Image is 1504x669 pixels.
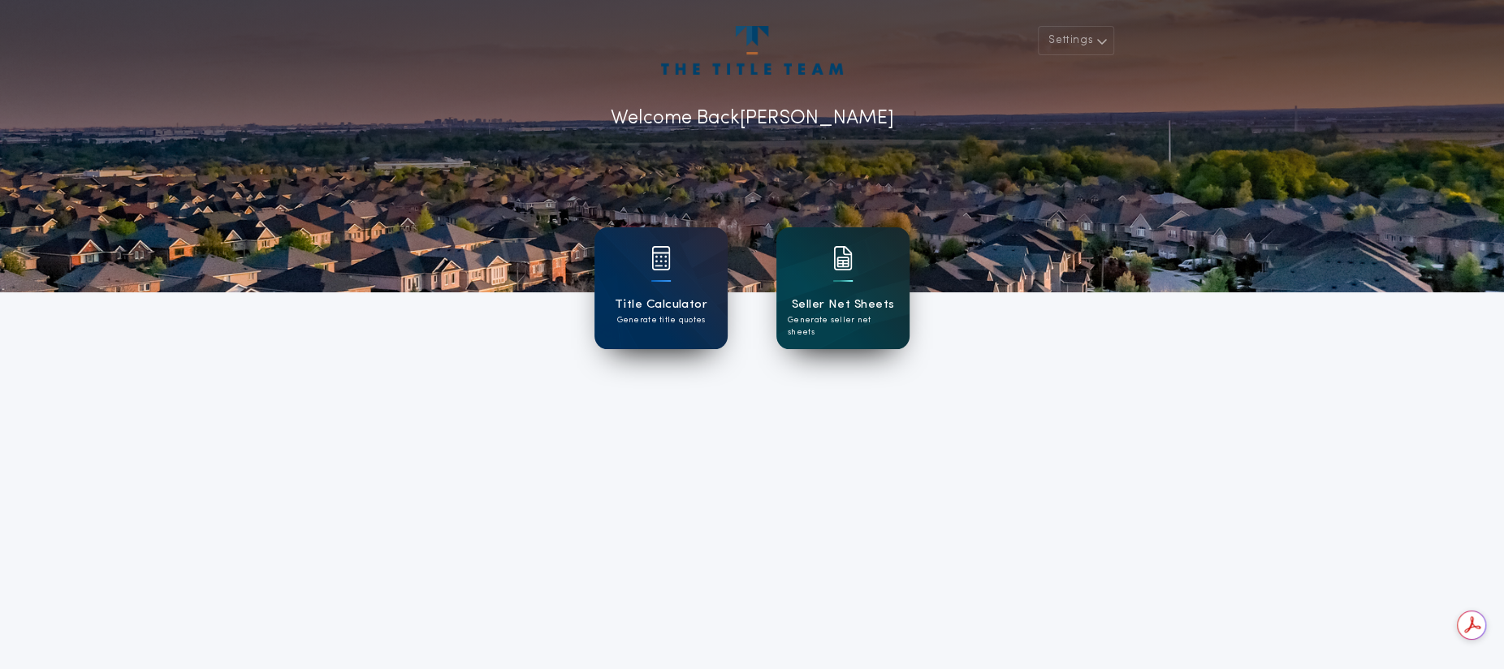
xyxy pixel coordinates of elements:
[651,246,671,270] img: card icon
[661,26,843,75] img: account-logo
[615,296,707,314] h1: Title Calculator
[611,104,894,133] p: Welcome Back [PERSON_NAME]
[594,227,728,349] a: card iconTitle CalculatorGenerate title quotes
[833,246,853,270] img: card icon
[788,314,898,339] p: Generate seller net sheets
[776,227,910,349] a: card iconSeller Net SheetsGenerate seller net sheets
[1038,26,1114,55] button: Settings
[792,296,895,314] h1: Seller Net Sheets
[616,314,705,326] p: Generate title quotes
